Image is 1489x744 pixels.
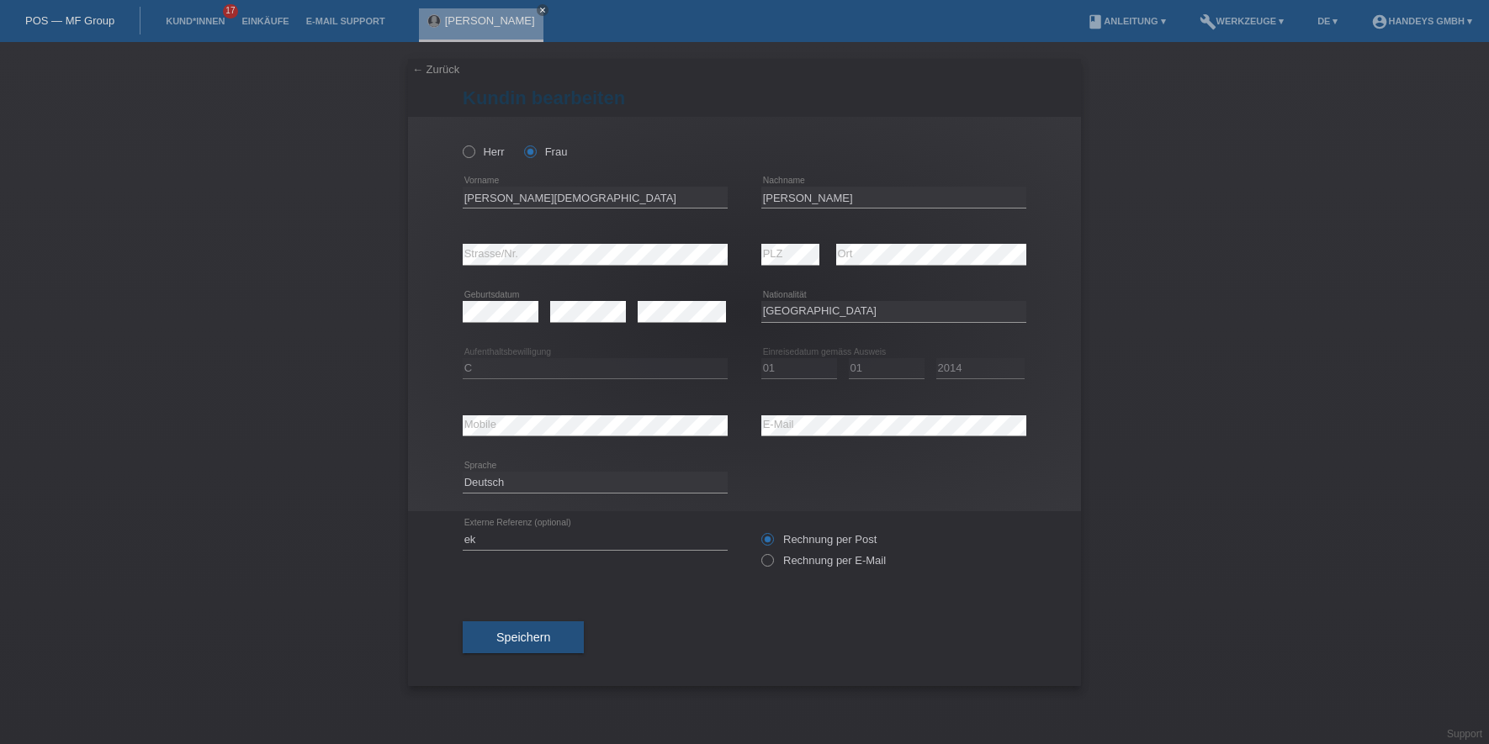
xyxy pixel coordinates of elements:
a: Einkäufe [233,16,297,26]
a: buildWerkzeuge ▾ [1191,16,1293,26]
i: build [1200,13,1216,30]
a: [PERSON_NAME] [445,14,535,27]
a: Kund*innen [157,16,233,26]
a: account_circleHandeys GmbH ▾ [1363,16,1481,26]
a: bookAnleitung ▾ [1078,16,1174,26]
a: E-Mail Support [298,16,394,26]
a: close [537,4,548,16]
label: Rechnung per Post [761,533,877,546]
a: Support [1447,728,1482,740]
a: ← Zurück [412,63,459,76]
span: 17 [223,4,238,18]
a: POS — MF Group [25,14,114,27]
label: Frau [524,145,567,158]
i: account_circle [1371,13,1388,30]
input: Rechnung per Post [761,533,772,554]
h1: Kundin bearbeiten [463,87,1026,108]
label: Rechnung per E-Mail [761,554,886,567]
a: DE ▾ [1309,16,1346,26]
button: Speichern [463,621,584,653]
label: Herr [463,145,505,158]
span: Speichern [496,631,550,644]
input: Frau [524,145,535,156]
i: close [538,6,547,14]
input: Rechnung per E-Mail [761,554,772,575]
input: Herr [463,145,474,156]
i: book [1087,13,1104,30]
